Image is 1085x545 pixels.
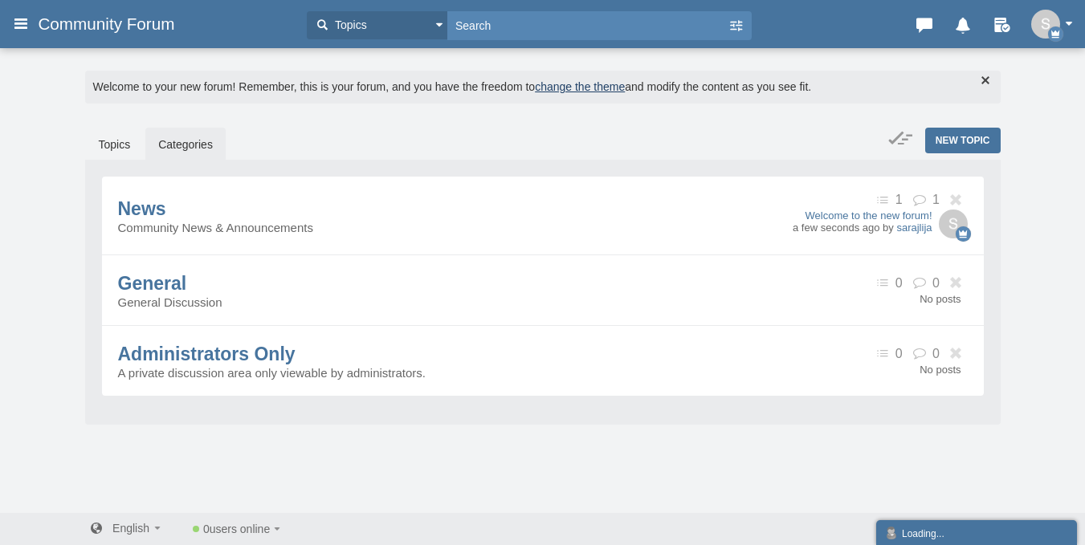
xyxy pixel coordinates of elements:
[884,524,1069,541] div: Loading...
[210,523,271,535] span: users online
[193,523,280,535] a: 0
[895,193,903,207] span: 1
[38,14,186,34] span: Community Forum
[112,522,149,535] span: English
[118,344,296,364] a: Administrators Only
[932,347,940,361] span: 0
[932,193,940,207] span: 1
[793,222,879,234] time: a few seconds ago
[447,11,728,39] input: Search
[118,198,166,219] a: News
[793,209,932,222] a: Welcome to the new forum!
[535,80,625,93] a: change the theme
[331,17,367,34] span: Topics
[895,347,903,361] span: 0
[925,128,1001,153] a: New Topic
[145,128,226,161] a: Categories
[932,276,940,291] span: 0
[939,209,968,238] img: alzfIgAAAAZJREFUAwAwEm96C14LmwAAAABJRU5ErkJggg==
[86,128,144,161] a: Topics
[85,71,1001,104] div: Welcome to your new forum! Remember, this is your forum, and you have the freedom to and modify t...
[307,11,447,39] button: Topics
[1031,10,1060,39] img: alzfIgAAAAZJREFUAwAwEm96C14LmwAAAABJRU5ErkJggg==
[936,135,990,146] span: New Topic
[896,222,932,234] a: sarajlija
[895,276,903,291] span: 0
[118,273,187,294] a: General
[38,10,299,39] a: Community Forum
